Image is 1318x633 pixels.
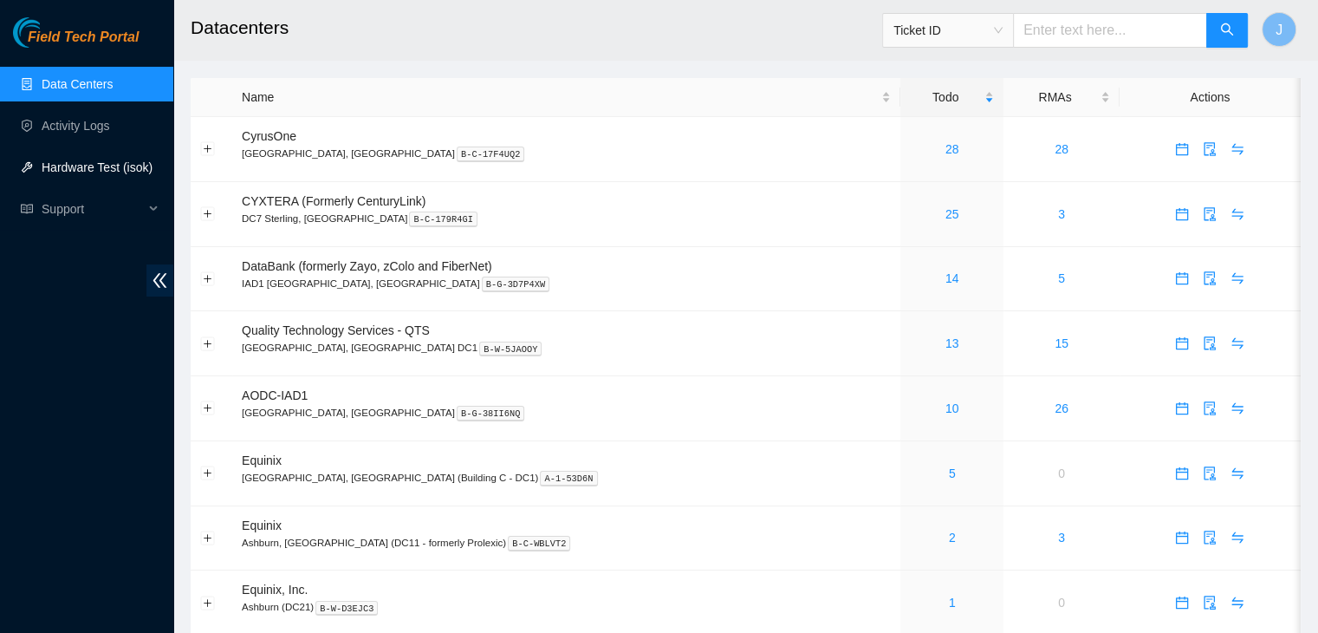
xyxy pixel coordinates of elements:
a: 13 [945,336,959,350]
a: 3 [1058,207,1065,221]
button: J [1262,12,1296,47]
button: Expand row [201,401,215,415]
span: swap [1224,207,1250,221]
kbd: B-W-5JAOOY [479,342,542,357]
a: Activity Logs [42,119,110,133]
button: calendar [1168,395,1196,422]
a: calendar [1168,142,1196,156]
button: audit [1196,200,1224,228]
a: 5 [1058,271,1065,285]
button: audit [1196,264,1224,292]
a: swap [1224,401,1251,415]
span: audit [1197,207,1223,221]
span: Field Tech Portal [28,29,139,46]
span: swap [1224,401,1250,415]
a: 0 [1058,467,1065,480]
span: swap [1224,531,1250,545]
a: audit [1196,467,1224,480]
button: swap [1224,524,1251,551]
button: Expand row [201,207,215,221]
span: swap [1224,467,1250,480]
button: audit [1196,330,1224,357]
th: Actions [1120,78,1301,117]
span: Quality Technology Services - QTS [242,323,430,337]
button: calendar [1168,589,1196,617]
span: Ticket ID [893,17,1003,43]
button: calendar [1168,330,1196,357]
a: swap [1224,336,1251,350]
a: audit [1196,531,1224,545]
button: swap [1224,264,1251,292]
span: CyrusOne [242,129,296,143]
span: audit [1197,271,1223,285]
span: Equinix, Inc. [242,583,308,597]
kbd: A-1-53D6N [540,471,597,486]
a: 28 [945,142,959,156]
button: audit [1196,135,1224,163]
span: Equinix [242,454,282,467]
span: DataBank (formerly Zayo, zColo and FiberNet) [242,259,492,273]
span: calendar [1169,207,1195,221]
p: [GEOGRAPHIC_DATA], [GEOGRAPHIC_DATA] [242,146,891,161]
a: audit [1196,271,1224,285]
a: swap [1224,207,1251,221]
span: calendar [1169,142,1195,156]
a: audit [1196,336,1224,350]
a: 15 [1055,336,1068,350]
button: Expand row [201,142,215,156]
span: double-left [146,264,173,297]
span: Equinix [242,519,282,532]
span: swap [1224,142,1250,156]
p: IAD1 [GEOGRAPHIC_DATA], [GEOGRAPHIC_DATA] [242,276,891,291]
kbd: B-C-17F4UQ2 [457,147,525,162]
a: calendar [1168,467,1196,480]
button: audit [1196,524,1224,551]
button: Expand row [201,596,215,610]
button: calendar [1168,460,1196,487]
input: Enter text here... [1013,13,1207,48]
span: audit [1197,531,1223,545]
button: search [1206,13,1248,48]
span: read [21,203,33,215]
button: swap [1224,330,1251,357]
a: audit [1196,142,1224,156]
a: swap [1224,467,1251,480]
button: Expand row [201,531,215,545]
a: 25 [945,207,959,221]
a: calendar [1168,531,1196,545]
span: swap [1224,596,1250,610]
p: [GEOGRAPHIC_DATA], [GEOGRAPHIC_DATA] (Building C - DC1) [242,470,891,486]
button: audit [1196,395,1224,422]
span: audit [1197,142,1223,156]
span: calendar [1169,271,1195,285]
a: 1 [949,596,956,610]
button: audit [1196,460,1224,487]
a: 10 [945,401,959,415]
p: [GEOGRAPHIC_DATA], [GEOGRAPHIC_DATA] DC1 [242,340,891,356]
button: swap [1224,135,1251,163]
span: swap [1224,336,1250,350]
p: Ashburn (DC21) [242,599,891,615]
span: audit [1197,401,1223,415]
span: Support [42,192,144,226]
button: calendar [1168,200,1196,228]
span: swap [1224,271,1250,285]
span: audit [1197,467,1223,480]
img: Akamai Technologies [13,17,88,48]
a: 14 [945,271,959,285]
button: swap [1224,395,1251,422]
a: 0 [1058,596,1065,610]
p: [GEOGRAPHIC_DATA], [GEOGRAPHIC_DATA] [242,405,891,421]
a: swap [1224,596,1251,610]
kbd: B-C-179R4GI [409,212,477,227]
a: Data Centers [42,77,113,91]
span: AODC-IAD1 [242,388,308,402]
a: calendar [1168,207,1196,221]
p: Ashburn, [GEOGRAPHIC_DATA] (DC11 - formerly Prolexic) [242,535,891,551]
kbd: B-C-WBLVT2 [508,536,570,551]
span: calendar [1169,531,1195,545]
button: Expand row [201,271,215,285]
a: Akamai TechnologiesField Tech Portal [13,31,139,54]
a: calendar [1168,401,1196,415]
a: calendar [1168,271,1196,285]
